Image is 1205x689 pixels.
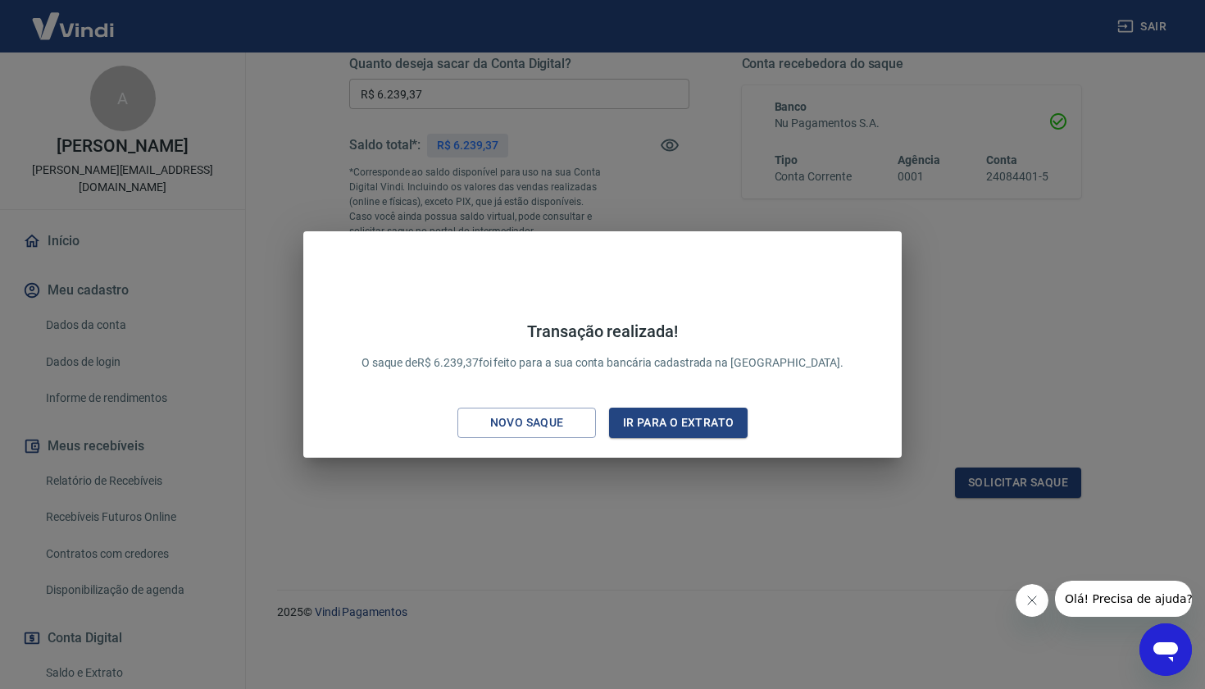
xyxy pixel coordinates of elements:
h4: Transação realizada! [361,322,844,341]
button: Ir para o extrato [609,408,748,438]
button: Novo saque [457,408,596,438]
div: Novo saque [471,413,584,433]
iframe: Botão para abrir a janela de mensagens [1139,623,1192,676]
p: O saque de R$ 6.239,37 foi feito para a sua conta bancária cadastrada na [GEOGRAPHIC_DATA]. [361,322,844,372]
iframe: Fechar mensagem [1016,584,1048,617]
iframe: Mensagem da empresa [1055,581,1192,617]
span: Olá! Precisa de ajuda? [10,11,138,25]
